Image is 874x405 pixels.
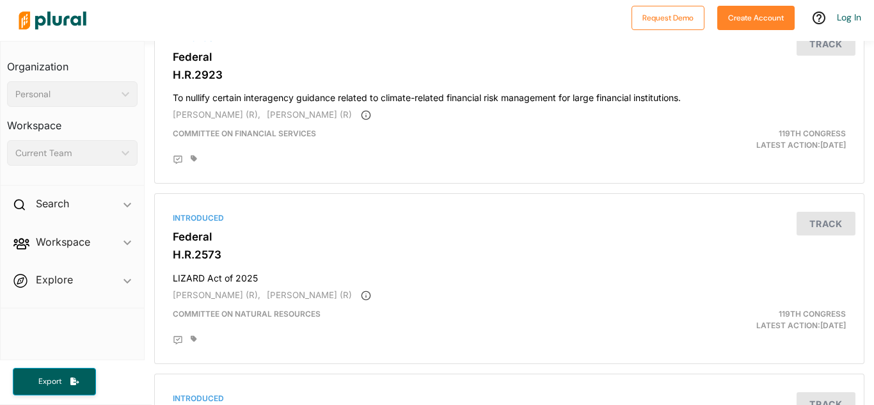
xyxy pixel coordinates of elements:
span: [PERSON_NAME] (R), [173,109,260,120]
div: Personal [15,88,116,101]
button: Track [797,32,855,56]
h4: LIZARD Act of 2025 [173,267,846,284]
div: Introduced [173,212,846,224]
span: [PERSON_NAME] (R) [267,109,352,120]
div: Current Team [15,147,116,160]
button: Create Account [717,6,795,30]
span: [PERSON_NAME] (R) [267,290,352,300]
h3: Workspace [7,107,138,135]
div: Add tags [191,155,197,163]
span: Export [29,376,70,387]
a: Request Demo [632,10,704,24]
button: Track [797,212,855,235]
span: 119th Congress [779,129,846,138]
a: Create Account [717,10,795,24]
div: Latest Action: [DATE] [624,128,855,151]
span: 119th Congress [779,309,846,319]
h3: Federal [173,51,846,63]
a: Log In [837,12,861,23]
h3: Organization [7,48,138,76]
div: Add Position Statement [173,155,183,165]
div: Add Position Statement [173,335,183,345]
div: Latest Action: [DATE] [624,308,855,331]
div: Add tags [191,335,197,343]
div: Introduced [173,393,846,404]
h4: To nullify certain interagency guidance related to climate-related financial risk management for ... [173,86,846,104]
button: Export [13,368,96,395]
span: Committee on Financial Services [173,129,316,138]
span: Committee on Natural Resources [173,309,321,319]
h3: H.R.2573 [173,248,846,261]
span: [PERSON_NAME] (R), [173,290,260,300]
h3: Federal [173,230,846,243]
button: Request Demo [632,6,704,30]
h2: Search [36,196,69,210]
h3: H.R.2923 [173,68,846,81]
